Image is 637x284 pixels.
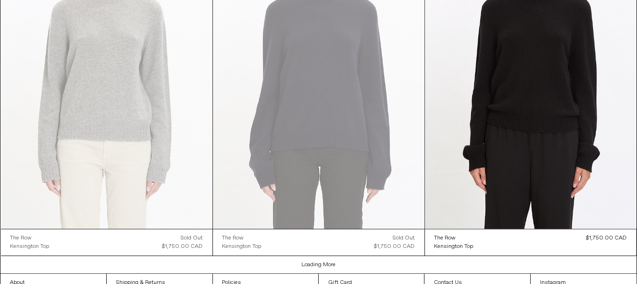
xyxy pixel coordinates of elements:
a: Kensington Top [222,242,262,251]
div: Sold out [393,234,415,242]
a: The Row [10,234,50,242]
div: The Row [10,234,32,242]
div: $1,750.00 CAD [586,234,627,242]
div: Sold out [181,234,203,242]
div: Kensington Top [10,243,50,251]
div: Kensington Top [434,243,474,251]
a: Loading More [301,261,336,269]
div: The Row [434,234,456,242]
a: Kensington Top [434,242,474,251]
div: $1,750.00 CAD [162,242,203,251]
a: Kensington Top [10,242,50,251]
div: Kensington Top [222,243,262,251]
a: The Row [222,234,262,242]
div: $1,750.00 CAD [374,242,415,251]
a: The Row [434,234,474,242]
div: The Row [222,234,244,242]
